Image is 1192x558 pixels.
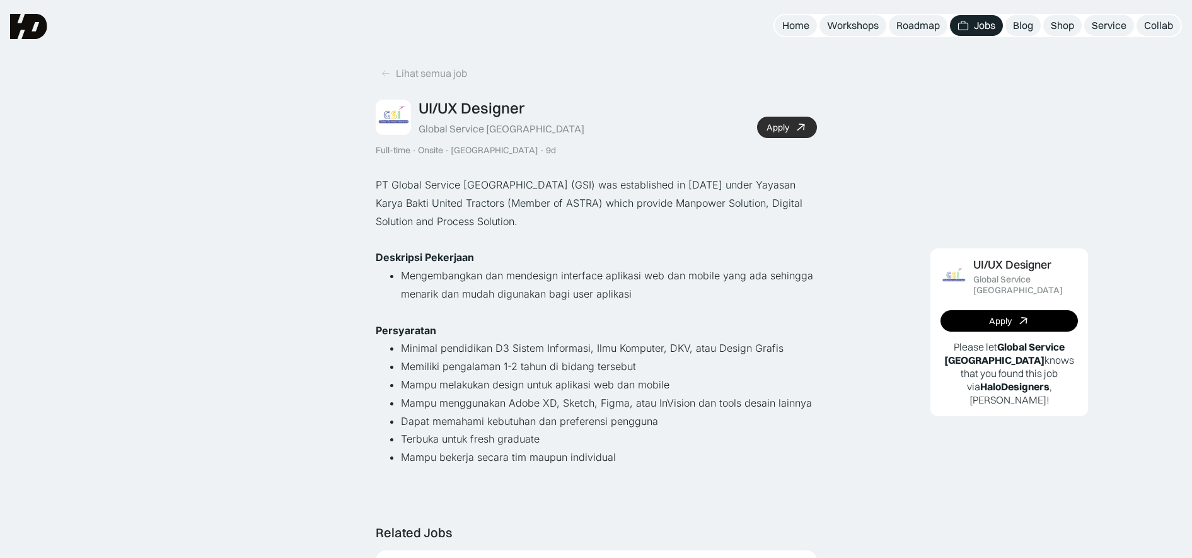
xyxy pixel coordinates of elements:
[401,448,817,467] li: Mampu bekerja secara tim maupun individual
[767,122,789,133] div: Apply
[419,122,584,136] div: Global Service [GEOGRAPHIC_DATA]
[1013,19,1033,32] div: Blog
[376,231,817,249] p: ‍
[376,145,410,156] div: Full-time
[1084,15,1134,36] a: Service
[419,99,524,117] div: UI/UX Designer
[973,274,1078,296] div: Global Service [GEOGRAPHIC_DATA]
[940,310,1078,332] a: Apply
[376,324,436,337] strong: Persyaratan
[418,145,443,156] div: Onsite
[989,316,1012,327] div: Apply
[396,67,467,80] div: Lihat semua job
[944,340,1065,366] b: Global Service [GEOGRAPHIC_DATA]
[376,303,817,322] p: ‍
[376,100,411,135] img: Job Image
[412,145,417,156] div: ·
[950,15,1003,36] a: Jobs
[376,251,474,264] strong: Deskripsi Pekerjaan
[1005,15,1041,36] a: Blog
[1051,19,1074,32] div: Shop
[819,15,886,36] a: Workshops
[889,15,947,36] a: Roadmap
[401,357,817,376] li: Memiliki pengalaman 1-2 tahun di bidang tersebut
[827,19,879,32] div: Workshops
[973,259,1051,272] div: UI/UX Designer
[980,380,1050,393] b: HaloDesigners
[444,145,449,156] div: ·
[540,145,545,156] div: ·
[546,145,556,156] div: 9d
[1092,19,1126,32] div: Service
[376,176,817,230] p: PT Global Service [GEOGRAPHIC_DATA] (GSI) was established in [DATE] under Yayasan Karya Bakti Uni...
[757,117,817,138] a: Apply
[401,339,817,357] li: Minimal pendidikan D3 Sistem Informasi, Ilmu Komputer, DKV, atau Design Grafis
[401,267,817,303] li: Mengembangkan dan mendesign interface aplikasi web dan mobile yang ada sehingga menarik dan mudah...
[1144,19,1173,32] div: Collab
[401,394,817,412] li: Mampu menggunakan Adobe XD, Sketch, Figma, atau InVision dan tools desain lainnya
[401,430,817,448] li: Terbuka untuk fresh graduate
[775,15,817,36] a: Home
[1137,15,1181,36] a: Collab
[451,145,538,156] div: [GEOGRAPHIC_DATA]
[401,412,817,431] li: Dapat memahami kebutuhan dan preferensi pengguna
[376,63,472,84] a: Lihat semua job
[896,19,940,32] div: Roadmap
[376,525,452,540] div: Related Jobs
[782,19,809,32] div: Home
[376,467,817,485] p: ‍
[940,264,967,290] img: Job Image
[401,376,817,394] li: Mampu melakukan design untuk aplikasi web dan mobile
[974,19,995,32] div: Jobs
[940,340,1078,406] p: Please let knows that you found this job via , [PERSON_NAME]!
[1043,15,1082,36] a: Shop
